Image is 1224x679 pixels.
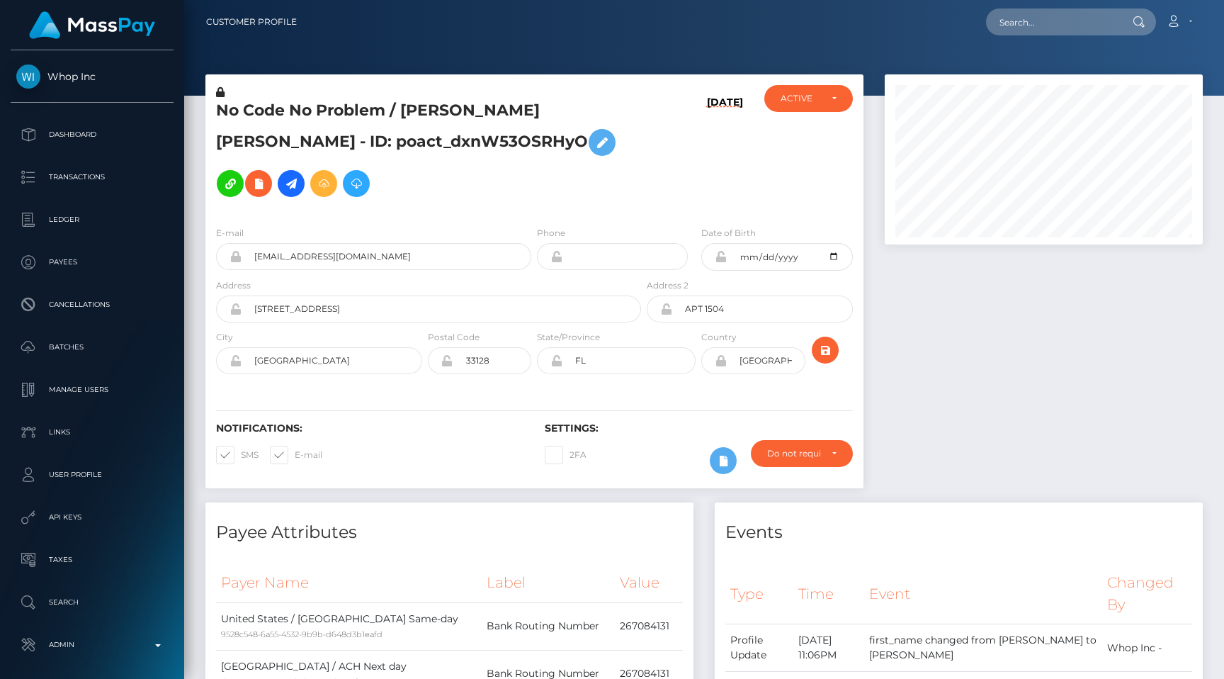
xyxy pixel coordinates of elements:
a: User Profile [11,457,174,493]
label: SMS [216,446,259,464]
p: Admin [16,634,168,656]
h6: Settings: [545,422,852,434]
p: Payees [16,252,168,273]
td: United States / [GEOGRAPHIC_DATA] Same-day [216,602,482,650]
a: Taxes [11,542,174,578]
label: Postal Code [428,331,480,344]
img: MassPay Logo [29,11,155,39]
a: Links [11,415,174,450]
p: Search [16,592,168,613]
div: Do not require [767,448,820,459]
p: Transactions [16,167,168,188]
button: Do not require [751,440,853,467]
td: [DATE] 11:06PM [793,624,864,672]
p: Taxes [16,549,168,571]
h4: Events [725,520,1192,545]
label: Country [701,331,737,344]
button: ACTIVE [764,85,853,112]
input: Search... [986,9,1119,35]
p: User Profile [16,464,168,486]
p: Cancellations [16,294,168,315]
label: City [216,331,233,344]
th: Type [725,563,793,624]
p: Ledger [16,209,168,230]
a: Dashboard [11,117,174,152]
th: Value [615,563,683,602]
label: Address 2 [647,279,688,292]
label: E-mail [216,227,244,240]
label: E-mail [270,446,322,464]
a: Search [11,585,174,620]
label: Phone [537,227,565,240]
a: Admin [11,627,174,663]
label: 2FA [545,446,586,464]
p: Links [16,422,168,443]
th: Payer Name [216,563,482,602]
p: Batches [16,337,168,358]
a: Manage Users [11,372,174,408]
h4: Payee Attributes [216,520,683,545]
td: Whop Inc - [1102,624,1192,672]
p: Manage Users [16,379,168,400]
small: 9528c548-6a55-4532-9b9b-d648d3b1eafd [221,629,382,639]
h6: [DATE] [707,96,743,209]
a: Transactions [11,159,174,195]
th: Changed By [1102,563,1192,624]
div: ACTIVE [781,93,820,104]
a: Ledger [11,202,174,237]
span: Whop Inc [11,70,174,83]
p: API Keys [16,507,168,528]
th: Event [864,563,1102,624]
a: Batches [11,330,174,365]
a: Customer Profile [206,7,297,37]
label: Address [216,279,251,292]
h5: No Code No Problem / [PERSON_NAME] [PERSON_NAME] - ID: poact_dxnW53OSRHyO [216,100,633,204]
a: API Keys [11,500,174,535]
td: Bank Routing Number [482,602,615,650]
td: 267084131 [615,602,683,650]
td: first_name changed from [PERSON_NAME] to [PERSON_NAME] [864,624,1102,672]
a: Cancellations [11,287,174,322]
th: Label [482,563,615,602]
label: State/Province [537,331,600,344]
td: Profile Update [725,624,793,672]
h6: Notifications: [216,422,523,434]
p: Dashboard [16,124,168,145]
a: Initiate Payout [278,170,305,197]
th: Time [793,563,864,624]
img: Whop Inc [16,64,40,89]
label: Date of Birth [701,227,756,240]
a: Payees [11,245,174,280]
